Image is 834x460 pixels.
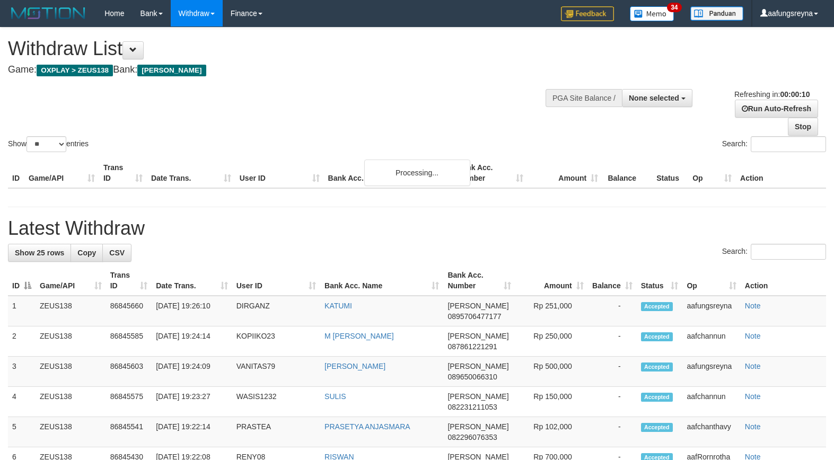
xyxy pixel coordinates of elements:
[682,417,740,447] td: aafchanthavy
[447,342,497,351] span: Copy 087861221291 to clipboard
[152,357,232,387] td: [DATE] 19:24:09
[8,417,36,447] td: 5
[99,158,147,188] th: Trans ID
[447,422,508,431] span: [PERSON_NAME]
[515,326,588,357] td: Rp 250,000
[232,357,320,387] td: VANITAS79
[324,158,453,188] th: Bank Acc. Name
[232,326,320,357] td: KOPIIKO23
[588,357,637,387] td: -
[36,387,106,417] td: ZEUS138
[364,160,470,186] div: Processing...
[734,90,810,99] span: Refreshing in:
[641,302,673,311] span: Accepted
[36,357,106,387] td: ZEUS138
[152,387,232,417] td: [DATE] 19:23:27
[602,158,652,188] th: Balance
[741,266,826,296] th: Action
[8,136,89,152] label: Show entries
[788,118,818,136] a: Stop
[71,244,103,262] a: Copy
[8,244,71,262] a: Show 25 rows
[780,90,810,99] strong: 00:00:10
[682,387,740,417] td: aafchannun
[235,158,324,188] th: User ID
[588,417,637,447] td: -
[447,332,508,340] span: [PERSON_NAME]
[722,136,826,152] label: Search:
[8,5,89,21] img: MOTION_logo.png
[152,266,232,296] th: Date Trans.: activate to sort column ascending
[745,362,761,370] a: Note
[751,244,826,260] input: Search:
[37,65,113,76] span: OXPLAY > ZEUS138
[8,387,36,417] td: 4
[745,392,761,401] a: Note
[106,417,152,447] td: 86845541
[232,387,320,417] td: WASIS1232
[109,249,125,257] span: CSV
[324,332,394,340] a: M [PERSON_NAME]
[447,403,497,411] span: Copy 082231211053 to clipboard
[515,266,588,296] th: Amount: activate to sort column ascending
[106,387,152,417] td: 86845575
[682,326,740,357] td: aafchannun
[641,332,673,341] span: Accepted
[745,332,761,340] a: Note
[641,393,673,402] span: Accepted
[152,296,232,326] td: [DATE] 19:26:10
[8,266,36,296] th: ID: activate to sort column descending
[588,266,637,296] th: Balance: activate to sort column ascending
[106,266,152,296] th: Trans ID: activate to sort column ascending
[528,158,602,188] th: Amount
[232,266,320,296] th: User ID: activate to sort column ascending
[106,296,152,326] td: 86845660
[682,357,740,387] td: aafungsreyna
[751,136,826,152] input: Search:
[546,89,622,107] div: PGA Site Balance /
[232,296,320,326] td: DIRGANZ
[652,158,688,188] th: Status
[745,422,761,431] a: Note
[735,100,818,118] a: Run Auto-Refresh
[8,38,546,59] h1: Withdraw List
[561,6,614,21] img: Feedback.jpg
[682,266,740,296] th: Op: activate to sort column ascending
[447,302,508,310] span: [PERSON_NAME]
[106,326,152,357] td: 86845585
[690,6,743,21] img: panduan.png
[630,6,674,21] img: Button%20Memo.svg
[667,3,681,12] span: 34
[515,357,588,387] td: Rp 500,000
[8,296,36,326] td: 1
[688,158,736,188] th: Op
[137,65,206,76] span: [PERSON_NAME]
[36,417,106,447] td: ZEUS138
[722,244,826,260] label: Search:
[588,326,637,357] td: -
[324,362,385,370] a: [PERSON_NAME]
[77,249,96,257] span: Copy
[152,417,232,447] td: [DATE] 19:22:14
[36,266,106,296] th: Game/API: activate to sort column ascending
[36,296,106,326] td: ZEUS138
[447,362,508,370] span: [PERSON_NAME]
[637,266,683,296] th: Status: activate to sort column ascending
[588,387,637,417] td: -
[447,433,497,441] span: Copy 082296076353 to clipboard
[152,326,232,357] td: [DATE] 19:24:14
[629,94,679,102] span: None selected
[447,312,501,321] span: Copy 0895706477177 to clipboard
[232,417,320,447] td: PRASTEA
[102,244,131,262] a: CSV
[515,387,588,417] td: Rp 150,000
[515,417,588,447] td: Rp 102,000
[15,249,64,257] span: Show 25 rows
[320,266,443,296] th: Bank Acc. Name: activate to sort column ascending
[324,392,346,401] a: SULIS
[8,158,24,188] th: ID
[147,158,235,188] th: Date Trans.
[24,158,99,188] th: Game/API
[8,218,826,239] h1: Latest Withdraw
[324,302,352,310] a: KATUMI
